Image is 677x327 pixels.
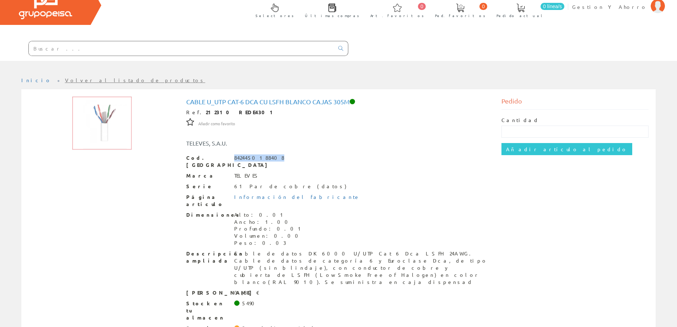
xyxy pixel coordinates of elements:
[186,194,229,208] span: Página artículo
[541,3,564,10] span: 0 línea/s
[234,194,360,200] a: Información del fabricante
[501,96,649,110] div: Pedido
[234,225,304,232] div: Profundo: 0.01
[572,3,647,10] span: Gestion Y Ahorro
[186,300,229,321] span: Stock en tu almacen
[418,3,426,10] span: 0
[234,183,346,190] div: 61 Par de cobre (datos)
[479,3,487,10] span: 0
[234,172,261,179] div: TELEVES
[186,154,229,169] span: Cod. [GEOGRAPHIC_DATA]
[435,12,485,19] span: Ped. favoritos
[186,183,229,190] span: Serie
[234,154,284,162] div: 8424450188408
[186,289,229,296] span: [PERSON_NAME]
[234,250,491,286] div: Cable de datos DK6000 U/UTP Cat 6 Dca LSFH 24AWG. Cable de datos de categoría 6 y Euroclase Dca, ...
[65,77,205,83] a: Volver al listado de productos
[186,98,491,105] h1: Cable u_utp Cat-6 Dca cu lsfh blanco cajas 305m
[186,250,229,264] span: Descripción ampliada
[206,109,276,115] strong: 212310 REDE4301
[29,41,334,56] input: Buscar ...
[186,211,229,218] span: Dimensiones
[21,77,52,83] a: Inicio
[242,300,259,307] div: 5490
[305,12,359,19] span: Últimas compras
[256,12,294,19] span: Selectores
[181,139,365,147] div: TELEVES, S.A.U.
[72,96,131,150] img: Foto artículo Cable u_utp Cat-6 Dca cu lsfh blanco cajas 305m (167.25663716814x150)
[234,239,304,247] div: Peso: 0.03
[501,143,632,155] input: Añadir artículo al pedido
[234,289,260,296] div: 0,36 €
[501,117,539,124] label: Cantidad
[496,12,545,19] span: Pedido actual
[234,218,304,226] div: Ancho: 1.00
[370,12,424,19] span: Art. favoritos
[198,120,235,126] a: Añadir como favorito
[234,232,304,239] div: Volumen: 0.00
[234,211,304,218] div: Alto: 0.01
[186,109,491,116] div: Ref.
[186,172,229,179] span: Marca
[198,121,235,127] span: Añadir como favorito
